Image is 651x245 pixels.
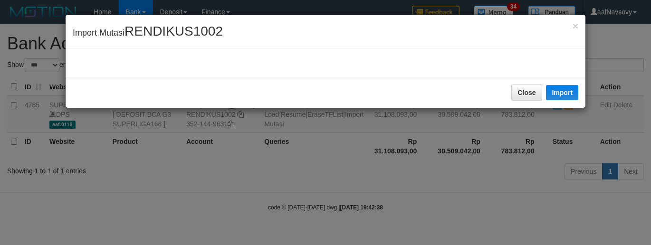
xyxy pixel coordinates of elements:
span: Import Mutasi [73,28,223,38]
span: RENDIKUS1002 [124,24,223,38]
span: × [573,20,578,31]
button: Close [511,85,542,101]
button: Import [546,85,578,100]
button: Close [573,21,578,31]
